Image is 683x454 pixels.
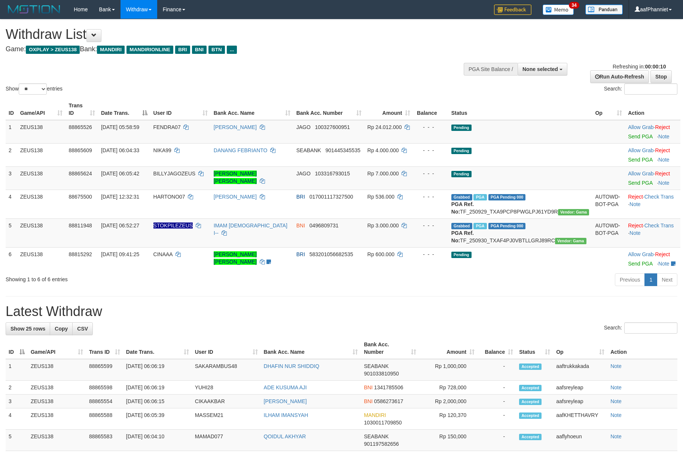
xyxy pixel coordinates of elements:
a: [PERSON_NAME] [PERSON_NAME] [214,251,257,265]
span: 88865526 [68,124,92,130]
th: ID: activate to sort column descending [6,338,28,359]
label: Search: [604,322,677,334]
span: Vendor URL: https://trx31.1velocity.biz [558,209,589,215]
span: Copy 017001117327500 to clipboard [310,194,353,200]
span: Vendor URL: https://trx31.1velocity.biz [555,238,586,244]
span: Copy 583201056682535 to clipboard [310,251,353,257]
td: Rp 1,000,000 [419,359,478,381]
span: · [628,171,655,177]
td: - [478,359,516,381]
td: · · [625,218,680,247]
td: ZEUS138 [17,143,66,166]
span: Accepted [519,399,542,405]
td: TF_250930_TXAF4PJ0VBTLLGRJ89RC [448,218,592,247]
span: PGA Pending [488,194,526,200]
span: Copy [55,326,68,332]
a: Send PGA [628,261,652,267]
a: ILHAM IMANSYAH [264,412,308,418]
div: - - - [416,251,445,258]
span: BNI [296,223,305,228]
th: Balance: activate to sort column ascending [478,338,516,359]
th: Game/API: activate to sort column ascending [28,338,86,359]
a: Note [629,201,641,207]
span: MANDIRI [364,412,386,418]
td: 4 [6,408,28,430]
td: 3 [6,166,17,190]
div: - - - [416,193,445,200]
a: Note [658,134,670,139]
a: IMAM [DEMOGRAPHIC_DATA] I-- [214,223,287,236]
a: Send PGA [628,157,652,163]
span: CSV [77,326,88,332]
span: SEABANK [364,363,388,369]
span: Copy 0496809731 to clipboard [310,223,339,228]
span: Show 25 rows [10,326,45,332]
th: Bank Acc. Name: activate to sort column ascending [261,338,361,359]
span: JAGO [296,124,311,130]
span: HARTONO07 [153,194,185,200]
a: Note [658,180,670,186]
span: PGA Pending [488,223,526,229]
span: BNI [192,46,207,54]
td: ZEUS138 [28,359,86,381]
td: 2 [6,381,28,395]
td: Rp 728,000 [419,381,478,395]
td: ZEUS138 [28,408,86,430]
td: YUHI28 [192,381,261,395]
span: Marked by aaftrukkakada [473,194,487,200]
span: BRI [296,251,305,257]
th: Trans ID: activate to sort column ascending [65,99,98,120]
td: aafKHETTHAVRY [553,408,607,430]
td: 2 [6,143,17,166]
img: panduan.png [585,4,623,15]
td: 5 [6,218,17,247]
label: Show entries [6,83,62,95]
a: Allow Grab [628,147,653,153]
a: Reject [628,194,643,200]
a: Send PGA [628,180,652,186]
span: Marked by aafsreyleap [473,223,487,229]
span: Rp 7.000.000 [368,171,399,177]
td: · [625,247,680,270]
td: [DATE] 06:06:19 [123,359,192,381]
span: 88815292 [68,251,92,257]
a: Note [658,261,670,267]
a: DANANG FEBRIANTO [214,147,268,153]
th: Date Trans.: activate to sort column ascending [123,338,192,359]
td: aaflyhoeun [553,430,607,451]
td: Rp 150,000 [419,430,478,451]
td: ZEUS138 [17,247,66,270]
a: [PERSON_NAME] [264,398,307,404]
span: Copy 1341785506 to clipboard [374,384,403,390]
a: Check Trans [644,194,674,200]
input: Search: [624,83,677,95]
label: Search: [604,83,677,95]
td: - [478,430,516,451]
span: Pending [451,171,472,177]
span: 88811948 [68,223,92,228]
td: [DATE] 06:04:10 [123,430,192,451]
td: 4 [6,190,17,218]
span: Accepted [519,412,542,419]
div: Showing 1 to 6 of 6 entries [6,273,279,283]
td: 1 [6,120,17,144]
span: [DATE] 09:41:25 [101,251,139,257]
td: Rp 120,370 [419,408,478,430]
a: Allow Grab [628,171,653,177]
td: aafsreyleap [553,395,607,408]
strong: 00:00:10 [645,64,666,70]
span: Rp 536.000 [368,194,394,200]
td: ZEUS138 [17,166,66,190]
a: Show 25 rows [6,322,50,335]
td: 88865583 [86,430,123,451]
a: [PERSON_NAME] [PERSON_NAME] [214,171,257,184]
div: PGA Site Balance / [464,63,518,76]
td: AUTOWD-BOT-PGA [592,190,625,218]
div: - - - [416,123,445,131]
td: MASSEM21 [192,408,261,430]
td: ZEUS138 [28,430,86,451]
span: Pending [451,252,472,258]
span: [DATE] 12:32:31 [101,194,139,200]
span: BRI [175,46,190,54]
span: [DATE] 06:04:33 [101,147,139,153]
